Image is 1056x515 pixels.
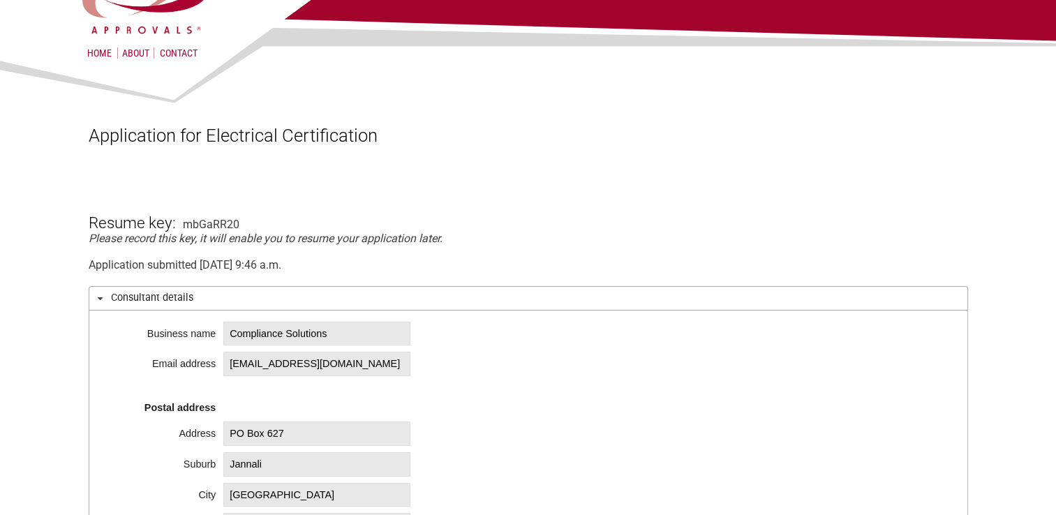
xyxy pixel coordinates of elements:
a: Contact [160,47,198,59]
span: [GEOGRAPHIC_DATA] [223,483,410,507]
span: Compliance Solutions [223,322,410,346]
div: mbGaRR20 [183,218,239,231]
div: Email address [111,354,216,368]
span: PO Box 627 [223,421,410,446]
a: Home [87,47,112,59]
h3: Consultant details [89,286,968,311]
strong: Postal address [144,402,216,413]
a: About [117,47,154,59]
h1: Application for Electrical Certification [89,125,968,146]
h3: Resume key: [89,190,176,232]
div: Address [111,424,216,438]
div: Suburb [111,454,216,468]
div: Application submitted [DATE] 9:46 a.m. [89,258,968,271]
span: [EMAIL_ADDRESS][DOMAIN_NAME] [223,352,410,376]
span: Jannali [223,452,410,477]
em: Please record this key, it will enable you to resume your application later. [89,232,443,245]
div: City [111,485,216,499]
div: Business name [111,324,216,338]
